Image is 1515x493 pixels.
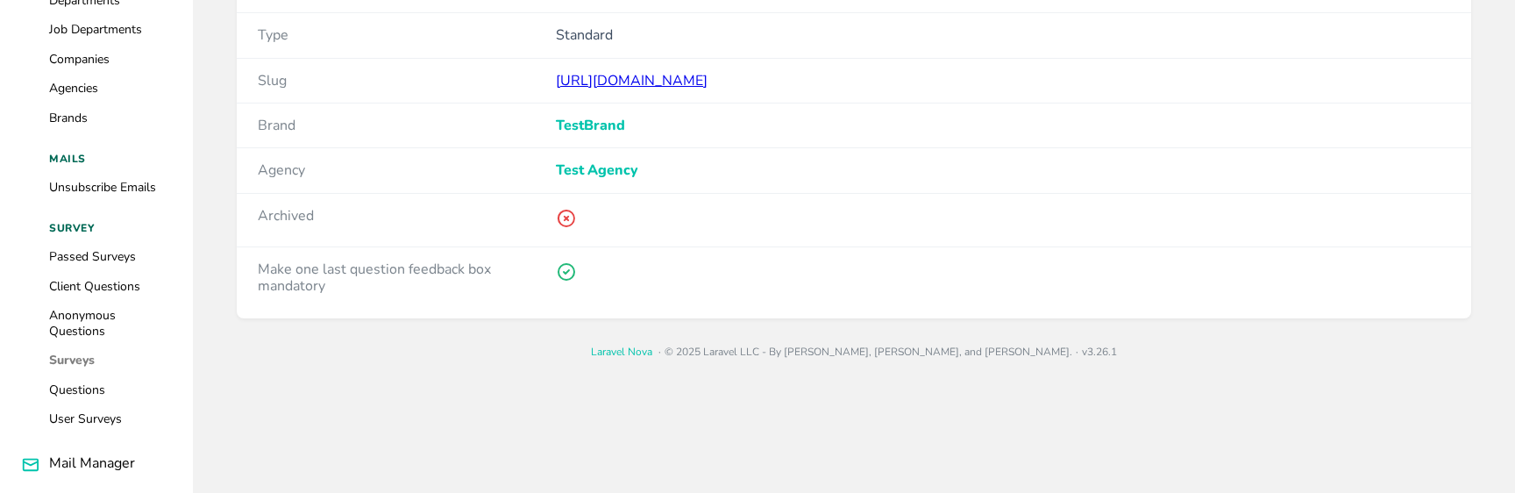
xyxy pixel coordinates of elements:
[556,27,1450,43] p: Standard
[49,382,105,398] a: Questions
[655,345,665,359] span: ·
[49,455,135,471] span: Mail Manager
[49,21,142,38] a: Job Departments
[556,116,625,135] a: TestBrand
[258,73,556,89] h4: Slug
[49,51,110,68] a: Companies
[258,27,556,43] h4: Type
[258,261,556,294] h4: Make one last question feedback box mandatory
[49,278,140,295] a: Client Questions
[49,411,122,427] a: User Surveys
[237,347,1471,359] p: © 2025 Laravel LLC - By [PERSON_NAME], [PERSON_NAME], and [PERSON_NAME]. v3.26.1
[49,248,136,265] a: Passed Surveys
[49,352,95,368] a: Surveys
[49,223,172,235] h4: Survey
[49,110,88,126] a: Brands
[556,71,708,90] a: [URL][DOMAIN_NAME]
[258,208,556,224] h4: Archived
[556,161,638,180] a: Test Agency
[49,179,156,196] a: Unsubscribe Emails
[49,307,116,339] a: Anonymous Questions
[49,154,172,166] h4: Mails
[591,345,652,359] a: Laravel Nova
[1072,345,1082,359] span: ·
[258,118,556,133] h4: Brand
[258,162,556,178] h4: Agency
[49,80,98,96] a: Agencies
